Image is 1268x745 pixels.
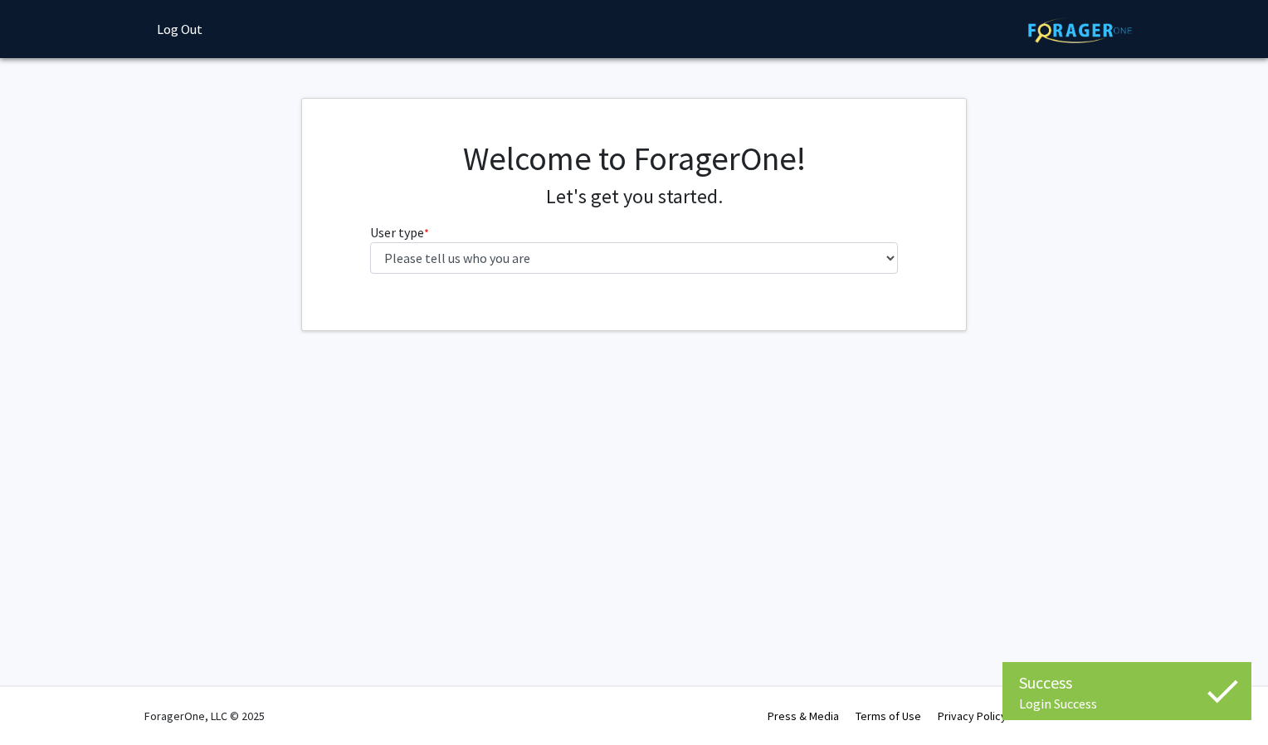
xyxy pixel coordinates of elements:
[370,185,899,209] h4: Let's get you started.
[370,222,429,242] label: User type
[938,708,1007,723] a: Privacy Policy
[1019,670,1235,695] div: Success
[144,687,265,745] div: ForagerOne, LLC © 2025
[1019,695,1235,712] div: Login Success
[1028,17,1132,43] img: ForagerOne Logo
[370,139,899,178] h1: Welcome to ForagerOne!
[768,708,839,723] a: Press & Media
[856,708,921,723] a: Terms of Use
